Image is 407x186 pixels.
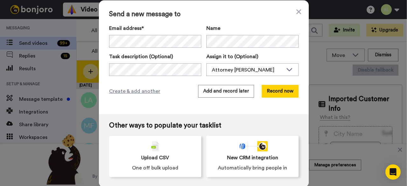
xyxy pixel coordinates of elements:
span: New CRM integration [227,154,278,162]
label: Email address* [109,24,201,32]
span: Automatically bring people in [218,164,287,172]
div: Attorney [PERSON_NAME] [212,66,283,74]
img: csv-grey.png [151,141,159,151]
span: One off bulk upload [132,164,178,172]
span: Send a new message to [109,10,299,18]
button: Add and record later [198,85,254,98]
div: animation [237,141,268,151]
label: Assign it to (Optional) [206,53,299,60]
div: Open Intercom Messenger [385,164,401,180]
span: Name [206,24,220,32]
span: Upload CSV [141,154,169,162]
label: Task description (Optional) [109,53,201,60]
span: Create & add another [109,87,160,95]
span: Other ways to populate your tasklist [109,122,299,129]
button: Record now [262,85,299,98]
